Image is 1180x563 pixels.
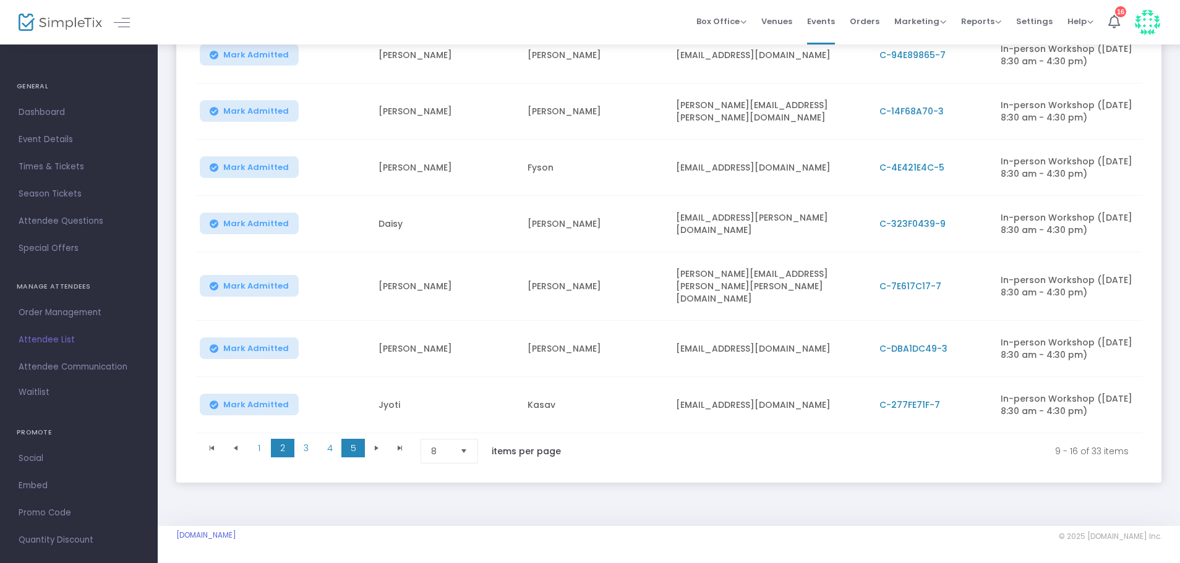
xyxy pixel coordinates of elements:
[223,281,289,291] span: Mark Admitted
[669,83,871,140] td: [PERSON_NAME][EMAIL_ADDRESS][PERSON_NAME][DOMAIN_NAME]
[879,399,940,411] span: C-277FE71F-7
[1016,6,1053,37] span: Settings
[247,439,271,457] span: Page 1
[271,439,294,457] span: Page 2
[993,140,1142,196] td: In-person Workshop ([DATE] 8:30 am - 4:30 pm)
[395,443,405,453] span: Go to the last page
[19,132,139,148] span: Event Details
[850,6,879,37] span: Orders
[455,439,472,463] button: Select
[223,106,289,116] span: Mark Admitted
[19,305,139,321] span: Order Management
[993,252,1142,321] td: In-person Workshop ([DATE] 8:30 am - 4:30 pm)
[200,439,224,457] span: Go to the first page
[993,83,1142,140] td: In-person Workshop ([DATE] 8:30 am - 4:30 pm)
[993,27,1142,83] td: In-person Workshop ([DATE] 8:30 am - 4:30 pm)
[520,140,669,196] td: Fyson
[1115,6,1126,17] div: 16
[19,386,49,399] span: Waitlist
[879,161,944,174] span: C-4E421E4C-5
[371,27,520,83] td: [PERSON_NAME]
[761,6,792,37] span: Venues
[223,163,289,172] span: Mark Admitted
[520,377,669,433] td: Kasav
[669,321,871,377] td: [EMAIL_ADDRESS][DOMAIN_NAME]
[19,104,139,121] span: Dashboard
[669,196,871,252] td: [EMAIL_ADDRESS][PERSON_NAME][DOMAIN_NAME]
[372,443,382,453] span: Go to the next page
[19,505,139,521] span: Promo Code
[231,443,241,453] span: Go to the previous page
[17,274,141,299] h4: MANAGE ATTENDEES
[200,44,299,66] button: Mark Admitted
[993,377,1142,433] td: In-person Workshop ([DATE] 8:30 am - 4:30 pm)
[807,6,835,37] span: Events
[371,377,520,433] td: Jyoti
[365,439,388,457] span: Go to the next page
[19,359,139,375] span: Attendee Communication
[17,74,141,99] h4: GENERAL
[200,213,299,234] button: Mark Admitted
[200,337,299,359] button: Mark Admitted
[371,140,520,196] td: [PERSON_NAME]
[961,15,1001,27] span: Reports
[879,218,946,230] span: C-323F0439-9
[294,439,318,457] span: Page 3
[879,280,941,292] span: C-7E617C17-7
[176,530,236,540] a: [DOMAIN_NAME]
[696,15,746,27] span: Box Office
[669,377,871,433] td: [EMAIL_ADDRESS][DOMAIN_NAME]
[669,27,871,83] td: [EMAIL_ADDRESS][DOMAIN_NAME]
[200,100,299,122] button: Mark Admitted
[318,439,341,457] span: Page 4
[19,478,139,494] span: Embed
[371,252,520,321] td: [PERSON_NAME]
[19,240,139,256] span: Special Offers
[19,159,139,175] span: Times & Tickets
[388,439,412,457] span: Go to the last page
[19,451,139,467] span: Social
[879,105,944,117] span: C-14F68A70-3
[1067,15,1093,27] span: Help
[223,400,289,410] span: Mark Admitted
[223,50,289,60] span: Mark Admitted
[17,420,141,445] h4: PROMOTE
[19,532,139,548] span: Quantity Discount
[371,321,520,377] td: [PERSON_NAME]
[492,445,561,457] label: items per page
[894,15,946,27] span: Marketing
[520,196,669,252] td: [PERSON_NAME]
[341,439,365,457] span: Page 5
[19,213,139,229] span: Attendee Questions
[19,186,139,202] span: Season Tickets
[520,252,669,321] td: [PERSON_NAME]
[993,321,1142,377] td: In-person Workshop ([DATE] 8:30 am - 4:30 pm)
[200,156,299,178] button: Mark Admitted
[19,332,139,348] span: Attendee List
[520,27,669,83] td: [PERSON_NAME]
[224,439,247,457] span: Go to the previous page
[520,83,669,140] td: [PERSON_NAME]
[371,83,520,140] td: [PERSON_NAME]
[669,252,871,321] td: [PERSON_NAME][EMAIL_ADDRESS][PERSON_NAME][PERSON_NAME][DOMAIN_NAME]
[200,275,299,297] button: Mark Admitted
[223,219,289,229] span: Mark Admitted
[431,445,450,457] span: 8
[879,342,947,355] span: C-DBA1DC49-3
[223,344,289,353] span: Mark Admitted
[207,443,217,453] span: Go to the first page
[993,196,1142,252] td: In-person Workshop ([DATE] 8:30 am - 4:30 pm)
[371,196,520,252] td: Daisy
[879,49,946,61] span: C-94E89865-7
[1059,531,1161,541] span: © 2025 [DOMAIN_NAME] Inc.
[200,394,299,415] button: Mark Admitted
[669,140,871,196] td: [EMAIL_ADDRESS][DOMAIN_NAME]
[520,321,669,377] td: [PERSON_NAME]
[587,439,1129,464] kendo-pager-info: 9 - 16 of 33 items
